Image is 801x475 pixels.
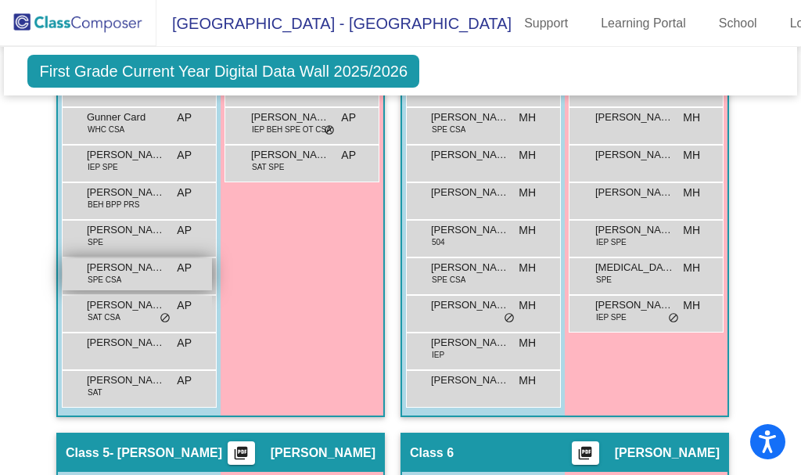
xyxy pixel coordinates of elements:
[410,445,454,461] span: Class 6
[431,185,509,200] span: [PERSON_NAME]
[615,445,720,461] span: [PERSON_NAME]
[252,124,332,135] span: IEP BEH SPE OT CSA
[519,185,536,201] span: MH
[512,11,580,36] a: Support
[683,147,700,164] span: MH
[596,311,627,323] span: IEP SPE
[431,297,509,313] span: [PERSON_NAME]
[88,387,102,398] span: SAT
[177,147,192,164] span: AP
[271,445,375,461] span: [PERSON_NAME]
[432,274,465,286] span: SPE CSA
[595,297,673,313] span: [PERSON_NAME]
[595,110,673,125] span: [PERSON_NAME]
[177,185,192,201] span: AP
[341,147,356,164] span: AP
[160,312,171,325] span: do_not_disturb_alt
[432,124,465,135] span: SPE CSA
[228,441,255,465] button: Print Students Details
[596,236,627,248] span: IEP SPE
[706,11,770,36] a: School
[519,147,536,164] span: MH
[519,297,536,314] span: MH
[177,222,192,239] span: AP
[156,11,512,36] span: [GEOGRAPHIC_DATA] - [GEOGRAPHIC_DATA]
[110,445,222,461] span: - [PERSON_NAME]
[87,335,165,351] span: [PERSON_NAME]
[432,236,445,248] span: 504
[519,372,536,389] span: MH
[519,110,536,126] span: MH
[87,297,165,313] span: [PERSON_NAME] [PERSON_NAME]
[177,260,192,276] span: AP
[88,161,118,173] span: IEP SPE
[251,110,329,125] span: [PERSON_NAME]
[572,441,599,465] button: Print Students Details
[87,222,165,238] span: [PERSON_NAME]
[88,236,103,248] span: SPE
[668,312,679,325] span: do_not_disturb_alt
[519,222,536,239] span: MH
[431,147,509,163] span: [PERSON_NAME]
[232,445,250,467] mat-icon: picture_as_pdf
[177,110,192,126] span: AP
[595,147,673,163] span: [PERSON_NAME]
[88,311,120,323] span: SAT CSA
[431,372,509,388] span: [PERSON_NAME]
[431,260,509,275] span: [PERSON_NAME]
[87,147,165,163] span: [PERSON_NAME]
[595,260,673,275] span: [MEDICAL_DATA] [PERSON_NAME]
[341,110,356,126] span: AP
[87,260,165,275] span: [PERSON_NAME]
[683,297,700,314] span: MH
[431,110,509,125] span: [PERSON_NAME]
[88,199,140,211] span: BEH BPP PRS
[324,124,335,137] span: do_not_disturb_alt
[87,110,165,125] span: Gunner Card
[431,222,509,238] span: [PERSON_NAME]
[87,185,165,200] span: [PERSON_NAME]
[177,372,192,389] span: AP
[683,110,700,126] span: MH
[66,445,110,461] span: Class 5
[431,335,509,351] span: [PERSON_NAME]
[683,222,700,239] span: MH
[251,147,329,163] span: [PERSON_NAME]
[683,260,700,276] span: MH
[88,124,124,135] span: WHC CSA
[87,372,165,388] span: [PERSON_NAME]
[683,185,700,201] span: MH
[504,312,515,325] span: do_not_disturb_alt
[596,274,612,286] span: SPE
[595,222,673,238] span: [PERSON_NAME]
[432,349,444,361] span: IEP
[27,55,419,88] span: First Grade Current Year Digital Data Wall 2025/2026
[88,274,121,286] span: SPE CSA
[252,161,284,173] span: SAT SPE
[595,185,673,200] span: [PERSON_NAME]
[519,335,536,351] span: MH
[177,335,192,351] span: AP
[576,445,594,467] mat-icon: picture_as_pdf
[588,11,699,36] a: Learning Portal
[519,260,536,276] span: MH
[177,297,192,314] span: AP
